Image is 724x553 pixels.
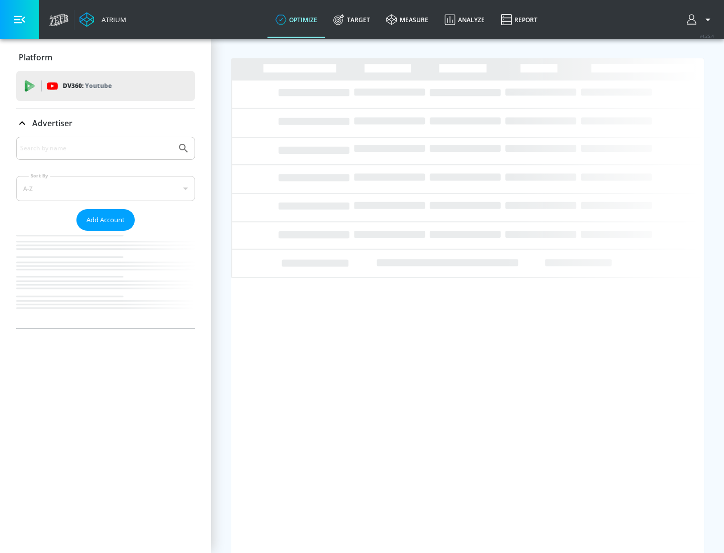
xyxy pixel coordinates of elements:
[16,176,195,201] div: A-Z
[436,2,493,38] a: Analyze
[325,2,378,38] a: Target
[16,43,195,71] div: Platform
[86,214,125,226] span: Add Account
[63,80,112,91] p: DV360:
[16,137,195,328] div: Advertiser
[85,80,112,91] p: Youtube
[16,71,195,101] div: DV360: Youtube
[29,172,50,179] label: Sort By
[19,52,52,63] p: Platform
[79,12,126,27] a: Atrium
[493,2,546,38] a: Report
[98,15,126,24] div: Atrium
[32,118,72,129] p: Advertiser
[16,109,195,137] div: Advertiser
[16,231,195,328] nav: list of Advertiser
[76,209,135,231] button: Add Account
[378,2,436,38] a: measure
[700,33,714,39] span: v 4.25.4
[20,142,172,155] input: Search by name
[267,2,325,38] a: optimize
